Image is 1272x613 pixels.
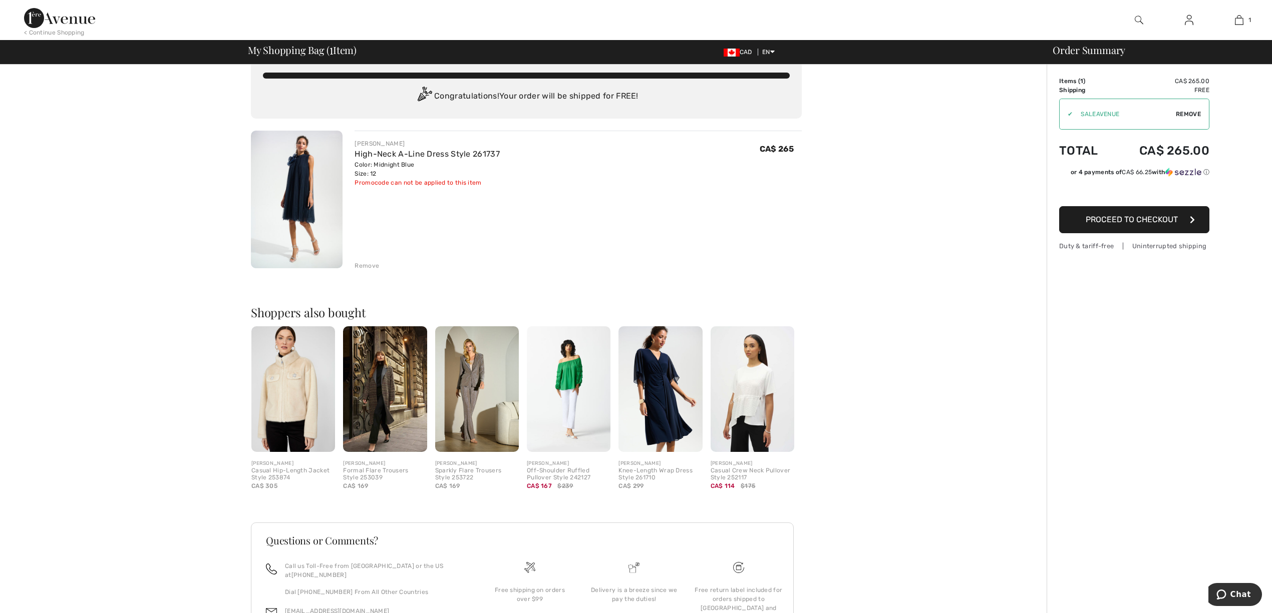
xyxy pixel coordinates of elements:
a: 1 [1214,14,1263,26]
td: Items ( ) [1059,77,1113,86]
img: Free shipping on orders over $99 [733,562,744,573]
img: Casual Crew Neck Pullover Style 252117 [711,326,794,452]
span: CA$ 66.25 [1122,169,1152,176]
td: Total [1059,134,1113,168]
span: CA$ 169 [435,482,460,489]
div: Delivery is a breeze since we pay the duties! [590,585,678,603]
span: Remove [1176,110,1201,119]
div: [PERSON_NAME] [618,460,702,467]
span: My Shopping Bag ( Item) [248,45,357,55]
span: $239 [557,481,573,490]
span: EN [762,49,775,56]
td: CA$ 265.00 [1113,77,1209,86]
div: < Continue Shopping [24,28,85,37]
div: [PERSON_NAME] [527,460,610,467]
div: Sparkly Flare Trousers Style 253722 [435,467,519,481]
img: Delivery is a breeze since we pay the duties! [628,562,640,573]
span: 1 [330,43,333,56]
div: Casual Crew Neck Pullover Style 252117 [711,467,794,481]
img: Casual Hip-Length Jacket Style 253874 [251,326,335,452]
div: ✔ [1060,110,1073,119]
div: [PERSON_NAME] [343,460,427,467]
img: My Bag [1235,14,1243,26]
input: Promo code [1073,99,1176,129]
div: [PERSON_NAME] [251,460,335,467]
div: Formal Flare Trousers Style 253039 [343,467,427,481]
td: Shipping [1059,86,1113,95]
img: High-Neck A-Line Dress Style 261737 [251,131,343,268]
div: Remove [355,261,379,270]
span: $175 [741,481,755,490]
h3: Questions or Comments? [266,535,779,545]
span: CAD [724,49,756,56]
span: 1 [1248,16,1251,25]
div: Off-Shoulder Ruffled Pullover Style 242127 [527,467,610,481]
span: CA$ 169 [343,482,368,489]
h2: Shoppers also bought [251,306,802,318]
a: Sign In [1177,14,1201,27]
td: CA$ 265.00 [1113,134,1209,168]
div: Color: Midnight Blue Size: 12 [355,160,500,178]
iframe: PayPal-paypal [1059,180,1209,203]
img: 1ère Avenue [24,8,95,28]
span: CA$ 299 [618,482,644,489]
span: 1 [1080,78,1083,85]
div: [PERSON_NAME] [435,460,519,467]
img: Formal Flare Trousers Style 253039 [343,326,427,452]
img: Sezzle [1165,168,1201,177]
button: Proceed to Checkout [1059,206,1209,233]
div: Duty & tariff-free | Uninterrupted shipping [1059,241,1209,251]
a: [PHONE_NUMBER] [291,571,347,578]
span: CA$ 305 [251,482,277,489]
img: My Info [1185,14,1193,26]
div: Casual Hip-Length Jacket Style 253874 [251,467,335,481]
p: Dial [PHONE_NUMBER] From All Other Countries [285,587,466,596]
img: Canadian Dollar [724,49,740,57]
img: Free shipping on orders over $99 [524,562,535,573]
p: Call us Toll-Free from [GEOGRAPHIC_DATA] or the US at [285,561,466,579]
div: [PERSON_NAME] [711,460,794,467]
img: Congratulation2.svg [414,87,434,107]
div: Congratulations! Your order will be shipped for FREE! [263,87,790,107]
span: CA$ 114 [711,482,735,489]
td: Free [1113,86,1209,95]
img: search the website [1135,14,1143,26]
img: call [266,563,277,574]
div: Free shipping on orders over $99 [486,585,574,603]
iframe: Opens a widget where you can chat to one of our agents [1208,583,1262,608]
img: Off-Shoulder Ruffled Pullover Style 242127 [527,326,610,452]
div: Order Summary [1041,45,1266,55]
div: Knee-Length Wrap Dress Style 261710 [618,467,702,481]
div: or 4 payments ofCA$ 66.25withSezzle Click to learn more about Sezzle [1059,168,1209,180]
img: Knee-Length Wrap Dress Style 261710 [618,326,702,452]
img: Sparkly Flare Trousers Style 253722 [435,326,519,452]
div: Promocode can not be applied to this item [355,178,500,187]
span: CA$ 265 [760,144,794,154]
div: [PERSON_NAME] [355,139,500,148]
span: CA$ 167 [527,482,552,489]
a: High-Neck A-Line Dress Style 261737 [355,149,500,159]
div: or 4 payments of with [1071,168,1209,177]
span: Proceed to Checkout [1086,215,1178,224]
